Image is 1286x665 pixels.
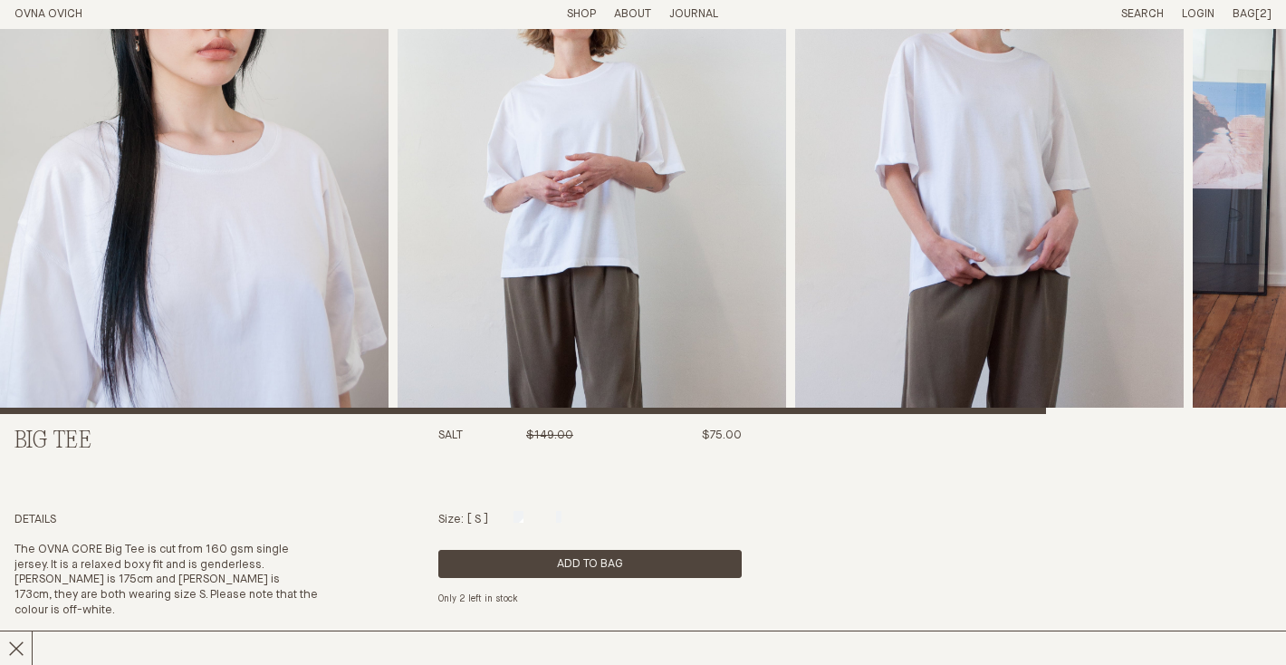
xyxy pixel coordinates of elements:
a: Home [14,8,82,20]
label: M [513,514,523,525]
span: The OVNA CORE Big Tee is cut from 160 gsm single jersey. It is a relaxed boxy fit and is genderle... [14,544,318,617]
a: Search [1121,8,1164,20]
h3: Salt [438,429,463,498]
a: Journal [669,8,718,20]
span: [2] [1255,8,1272,20]
span: $149.00 [526,429,573,441]
label: L [556,514,561,525]
button: Add product to cart [438,550,742,578]
h4: Details [14,513,318,528]
p: Size: [438,513,464,528]
span: Bag [1233,8,1255,20]
h2: Big Tee [14,429,318,455]
a: Login [1182,8,1214,20]
span: $75.00 [702,429,742,441]
summary: About [614,7,651,23]
a: Shop [567,8,596,20]
p: S [475,513,481,528]
em: Only 2 left in stock [438,594,518,603]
